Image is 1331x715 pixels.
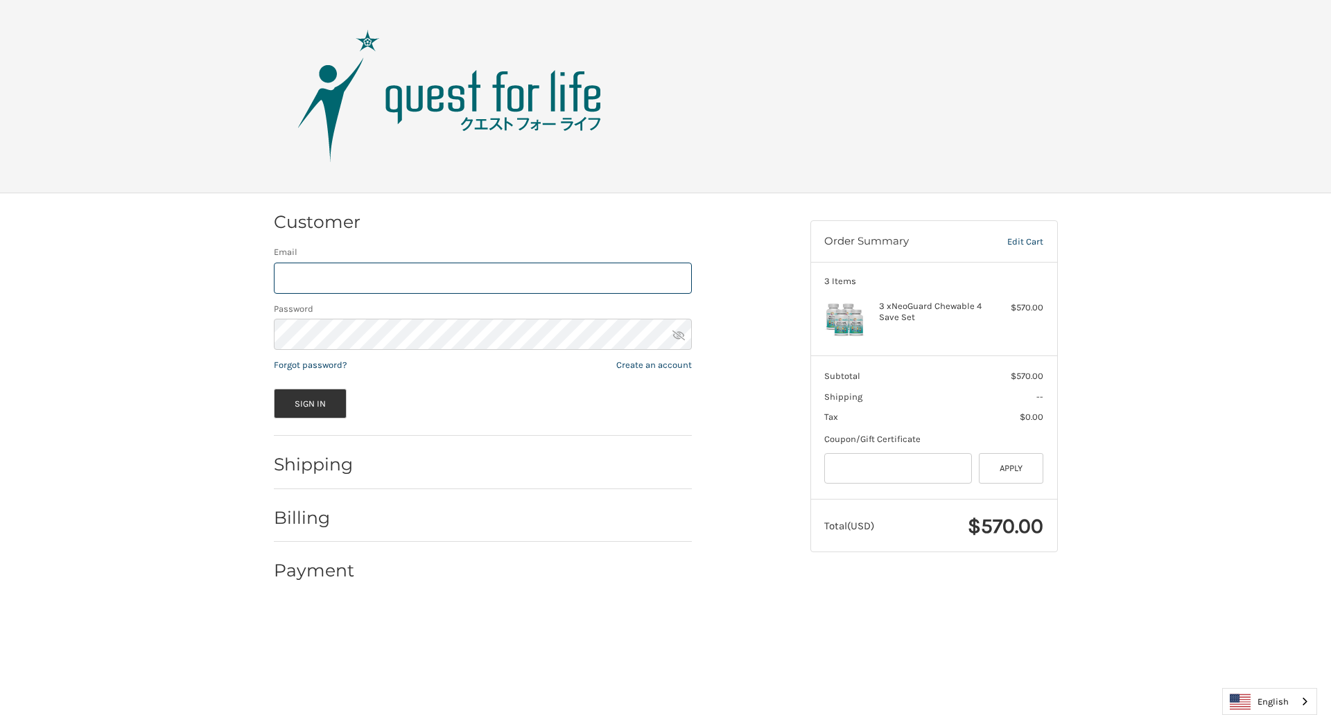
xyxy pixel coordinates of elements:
button: Apply [979,453,1044,484]
h2: Payment [274,560,355,581]
h2: Shipping [274,454,355,475]
label: Email [274,245,692,259]
a: Edit Cart [978,235,1043,249]
h3: Order Summary [824,235,978,249]
button: Sign In [274,389,347,418]
a: Create an account [616,360,692,370]
h3: 3 Items [824,276,1043,287]
h2: Billing [274,507,355,529]
h2: Customer [274,211,360,233]
div: Coupon/Gift Certificate [824,432,1043,446]
span: $570.00 [1011,371,1043,381]
span: $0.00 [1020,412,1043,422]
span: Total (USD) [824,520,874,532]
span: -- [1036,391,1043,402]
a: English [1223,689,1316,714]
img: Quest Group [277,27,623,166]
label: Password [274,302,692,316]
a: Forgot password? [274,360,347,370]
span: Subtotal [824,371,860,381]
span: $570.00 [968,513,1043,538]
aside: Language selected: English [1222,688,1317,715]
div: $570.00 [989,301,1043,315]
div: Language [1222,688,1317,715]
h4: 3 x NeoGuard Chewable 4 Save Set [879,301,985,324]
input: Gift Certificate or Coupon Code [824,453,972,484]
span: Tax [824,412,838,422]
span: Shipping [824,391,862,402]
